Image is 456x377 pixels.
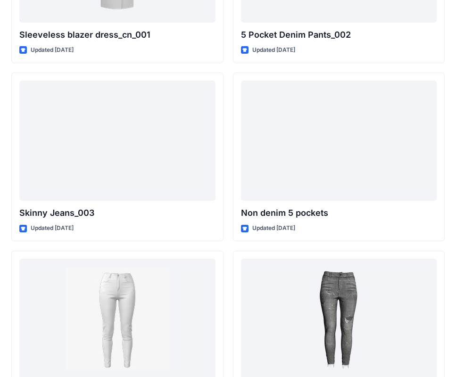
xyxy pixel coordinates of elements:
p: Updated [DATE] [252,223,295,233]
a: Skinny Jeans_003 [19,81,216,201]
p: Updated [DATE] [31,45,74,55]
p: Sleeveless blazer dress_cn_001 [19,28,216,41]
p: Updated [DATE] [252,45,295,55]
p: Skinny Jeans_003 [19,206,216,220]
p: Updated [DATE] [31,223,74,233]
p: Non denim 5 pockets [241,206,437,220]
a: Non denim 5 pockets [241,81,437,201]
p: 5 Pocket Denim Pants_002 [241,28,437,41]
